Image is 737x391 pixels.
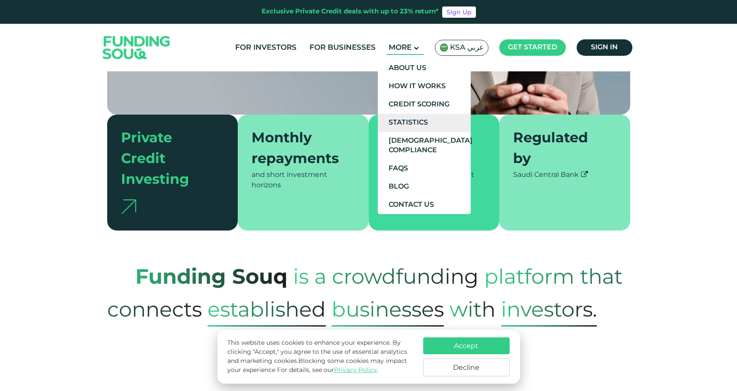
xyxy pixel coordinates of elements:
[513,170,616,180] div: Saudi Central Bank
[378,132,471,160] a: [DEMOGRAPHIC_DATA] Compliance
[378,96,471,114] a: Credit Scoring
[378,59,471,77] a: About Us
[293,255,479,298] span: is a crowdfunding
[307,41,378,55] a: For Businesses
[378,114,471,132] a: Statistics
[121,128,214,191] div: Private Credit Investing
[378,77,471,96] a: How It Works
[513,128,606,170] div: Regulated by
[252,170,355,191] div: and short investment horizons
[227,339,414,375] p: This website uses cookies to enhance your experience. By clicking "Accept," you agree to the use ...
[277,367,378,373] span: For details, see our .
[378,178,471,196] a: Blog
[334,367,377,373] a: Privacy Policy
[332,295,444,327] span: Businesses
[233,41,299,55] a: For Investors
[227,358,407,373] span: Blocking some cookies may impact your experience
[440,43,448,52] img: SA Flag
[450,288,495,330] span: with
[501,295,597,327] span: Investors.
[591,44,618,51] span: Sign in
[423,337,510,354] button: Accept
[107,255,622,330] span: platform that connects
[252,128,345,170] div: Monthly repayments
[207,295,326,327] span: established
[378,196,471,214] a: Contact Us
[508,44,557,51] span: Get started
[423,359,510,376] button: Decline
[121,199,136,214] img: arrow
[577,39,632,56] a: Sign in
[378,160,471,178] a: FAQs
[262,7,439,17] div: Exclusive Private Credit deals with up to 23% return*
[389,44,412,51] span: More
[450,43,484,53] span: KSA عربي
[442,6,476,18] a: Sign Up
[135,268,287,288] strong: Funding Souq
[94,26,179,70] img: Logo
